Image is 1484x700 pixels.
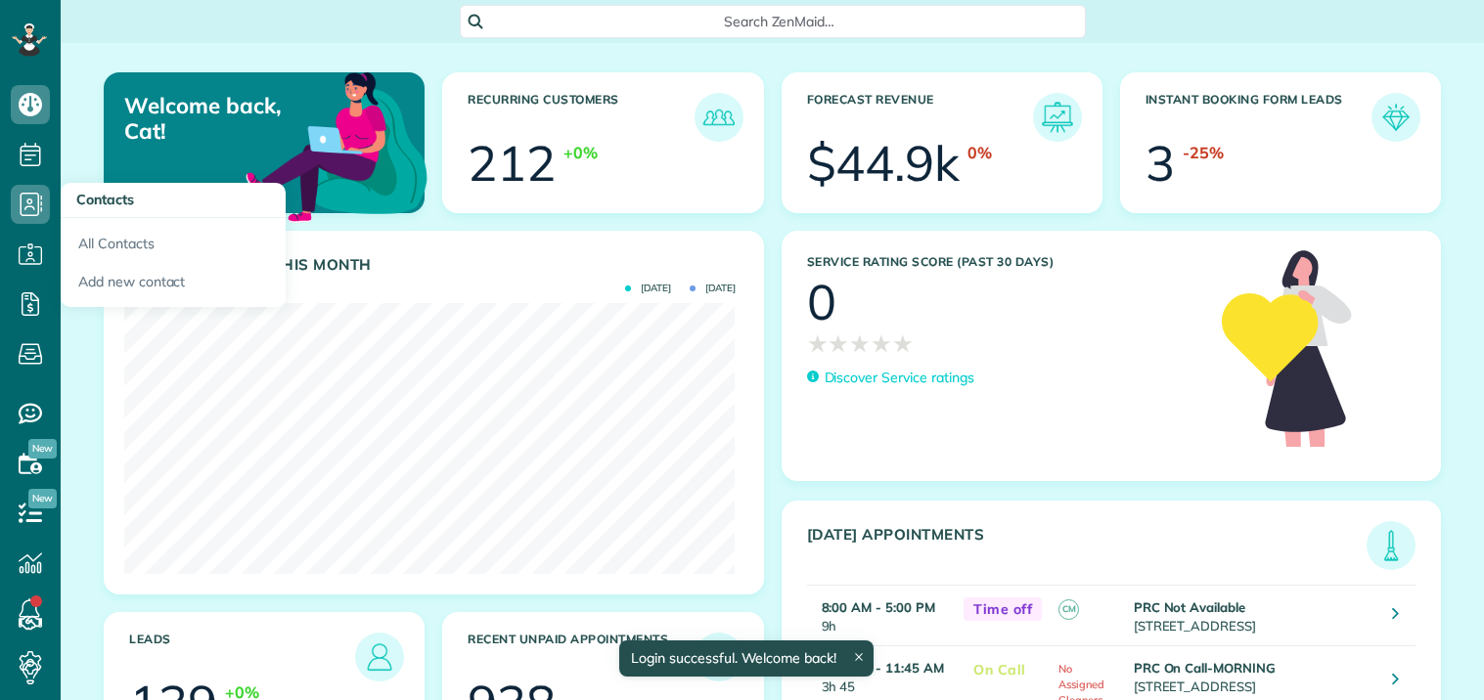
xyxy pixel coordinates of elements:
[825,368,974,388] p: Discover Service ratings
[964,658,1036,682] span: On Call
[807,585,955,645] td: 9h
[124,93,320,145] p: Welcome back, Cat!
[563,142,598,164] div: +0%
[690,284,736,293] span: [DATE]
[964,597,1042,622] span: Time off
[1146,139,1175,188] div: 3
[699,98,739,137] img: icon_recurring_customers-cf858462ba22bcd05b5a5880d41d6543d210077de5bb9ebc9590e49fd87d84ed.png
[619,640,874,677] div: Login successful. Welcome back!
[807,139,961,188] div: $44.9k
[129,633,355,681] h3: Leads
[807,526,1368,570] h3: [DATE] Appointments
[468,139,556,188] div: 212
[1134,599,1245,615] strong: PRC Not Available
[892,327,914,361] span: ★
[76,191,134,208] span: Contacts
[61,263,286,308] a: Add new contact
[807,93,1033,142] h3: Forecast Revenue
[1058,599,1079,620] span: CM
[1134,660,1276,676] strong: PRC On Call-MORNING
[822,660,944,676] strong: 8:00 AM - 11:45 AM
[828,327,849,361] span: ★
[1038,98,1077,137] img: icon_forecast_revenue-8c13a41c7ed35a8dcfafea3cbb826a0462acb37728057bba2d056411b612bbbe.png
[1372,526,1411,565] img: icon_todays_appointments-901f7ab196bb0bea1936b74009e4eb5ffbc2d2711fa7634e0d609ed5ef32b18b.png
[1146,93,1372,142] h3: Instant Booking Form Leads
[807,368,974,388] a: Discover Service ratings
[242,50,431,240] img: dashboard_welcome-42a62b7d889689a78055ac9021e634bf52bae3f8056760290aed330b23ab8690.png
[871,327,892,361] span: ★
[468,93,694,142] h3: Recurring Customers
[1129,585,1378,645] td: [STREET_ADDRESS]
[807,255,1203,269] h3: Service Rating score (past 30 days)
[807,278,836,327] div: 0
[28,439,57,459] span: New
[807,327,829,361] span: ★
[1183,142,1224,164] div: -25%
[625,284,671,293] span: [DATE]
[822,599,935,615] strong: 8:00 AM - 5:00 PM
[699,637,739,677] img: icon_unpaid_appointments-47b8ce3997adf2238b356f14209ab4cced10bd1f174958f3ca8f1d0dd7fffeee.png
[61,218,286,263] a: All Contacts
[1376,98,1416,137] img: icon_form_leads-04211a6a04a5b2264e4ee56bc0799ec3eb69b7e499cbb523a139df1d13a81ae0.png
[28,489,57,508] span: New
[468,633,694,681] h3: Recent unpaid appointments
[360,637,399,677] img: icon_leads-1bed01f49abd5b7fead27621c3d59655bb73ed531f8eeb49469d10e621d6b896.png
[129,256,743,274] h3: Actual Revenue this month
[967,142,992,164] div: 0%
[849,327,871,361] span: ★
